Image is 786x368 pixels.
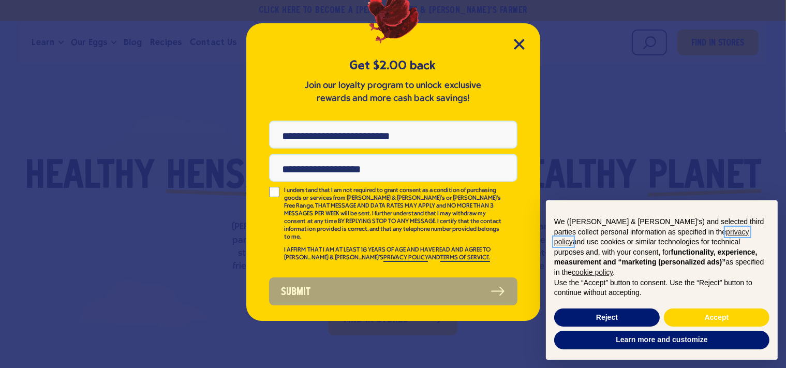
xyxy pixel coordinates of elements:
p: Use the “Accept” button to consent. Use the “Reject” button to continue without accepting. [554,278,769,298]
input: I understand that I am not required to grant consent as a condition of purchasing goods or servic... [269,187,279,197]
p: We ([PERSON_NAME] & [PERSON_NAME]'s) and selected third parties collect personal information as s... [554,217,769,278]
a: cookie policy [572,268,613,276]
a: PRIVACY POLICY [383,255,428,262]
p: I understand that I am not required to grant consent as a condition of purchasing goods or servic... [285,187,503,241]
button: Learn more and customize [554,331,769,349]
a: privacy policy [554,228,749,246]
button: Submit [269,277,517,305]
button: Reject [554,308,660,327]
p: Join our loyalty program to unlock exclusive rewards and more cash back savings! [303,79,484,105]
button: Close Modal [514,39,525,50]
button: Accept [664,308,769,327]
a: TERMS OF SERVICE. [440,255,490,262]
p: I AFFIRM THAT I AM AT LEAST 18 YEARS OF AGE AND HAVE READ AND AGREE TO [PERSON_NAME] & [PERSON_NA... [285,246,503,262]
h5: Get $2.00 back [269,57,517,74]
